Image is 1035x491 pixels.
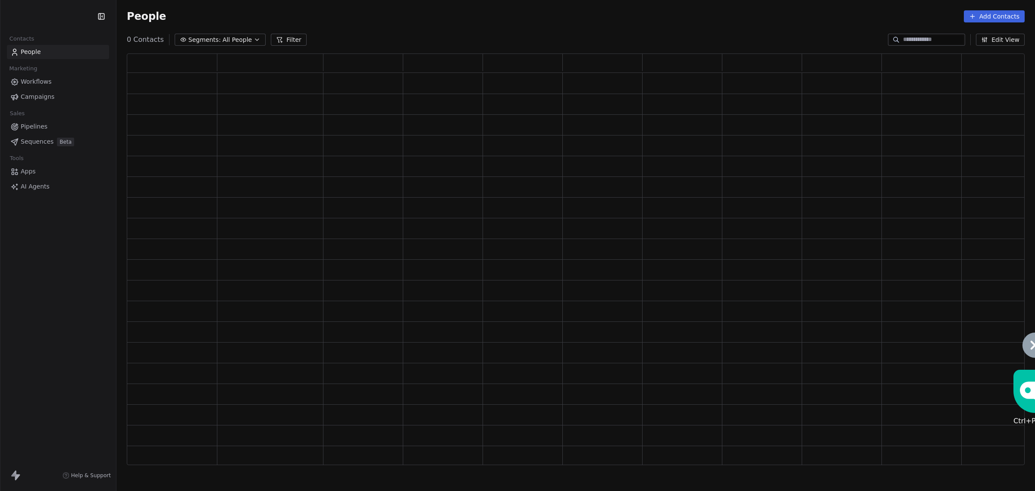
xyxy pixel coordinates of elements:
button: Add Contacts [964,10,1025,22]
button: Filter [271,34,307,46]
a: Apps [7,164,109,179]
span: Marketing [6,62,41,75]
a: SequencesBeta [7,135,109,149]
span: People [21,47,41,57]
a: AI Agents [7,179,109,194]
button: Edit View [976,34,1025,46]
a: People [7,45,109,59]
a: Campaigns [7,90,109,104]
span: People [127,10,166,23]
a: Pipelines [7,120,109,134]
span: Apps [21,167,36,176]
span: Tools [6,152,27,165]
span: Beta [57,138,74,146]
span: Segments: [188,35,221,44]
span: Workflows [21,77,52,86]
a: Help & Support [63,472,111,479]
span: Campaigns [21,92,54,101]
span: Pipelines [21,122,47,131]
a: Workflows [7,75,109,89]
span: AI Agents [21,182,50,191]
span: 0 Contacts [127,35,164,45]
span: Help & Support [71,472,111,479]
span: Contacts [6,32,38,45]
span: Sequences [21,137,53,146]
span: Sales [6,107,28,120]
span: All People [223,35,252,44]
